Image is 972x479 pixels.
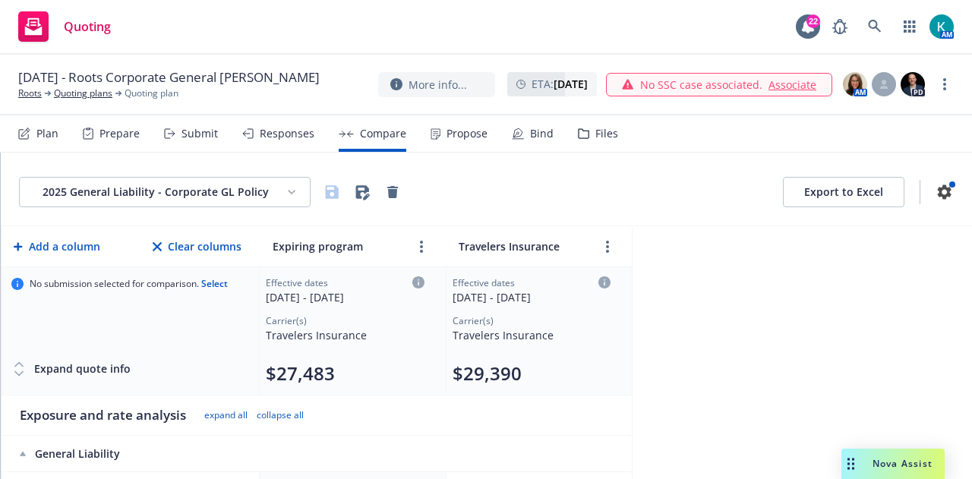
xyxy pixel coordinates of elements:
div: Propose [447,128,488,140]
img: photo [843,72,867,96]
strong: [DATE] [554,77,588,91]
img: photo [901,72,925,96]
a: more [936,75,954,93]
button: Expand quote info [11,354,131,384]
span: ETA : [532,76,588,92]
button: Add a column [11,232,103,262]
span: More info... [409,77,467,93]
div: Plan [36,128,58,140]
a: Quoting [12,5,117,48]
button: collapse all [257,409,304,421]
span: Nova Assist [873,457,933,470]
span: Quoting [64,20,111,33]
div: Files [595,128,618,140]
a: Associate [768,77,816,93]
div: 22 [806,14,820,28]
div: Effective dates [266,276,424,289]
div: Carrier(s) [266,314,424,327]
div: Travelers Insurance [453,327,611,343]
button: expand all [204,409,248,421]
a: Roots [18,87,42,100]
div: [DATE] - [DATE] [453,289,611,305]
button: Nova Assist [841,449,945,479]
div: Drag to move [841,449,860,479]
button: $29,390 [453,361,522,386]
span: Quoting plan [125,87,178,100]
a: Report a Bug [825,11,855,42]
button: $27,483 [266,361,335,386]
div: Travelers Insurance [266,327,424,343]
button: Export to Excel [783,177,904,207]
div: Compare [360,128,406,140]
div: Exposure and rate analysis [20,406,186,424]
button: Clear columns [150,232,245,262]
img: photo [929,14,954,39]
input: Expiring program [269,235,406,257]
div: 2025 General Liability - Corporate GL Policy [32,184,279,200]
div: General Liability [20,446,245,462]
span: No submission selected for comparison. [30,278,228,290]
div: Responses [260,128,314,140]
a: Switch app [895,11,925,42]
span: [DATE] - Roots Corporate General [PERSON_NAME] [18,68,320,87]
div: Click to edit column carrier quote details [453,276,611,305]
div: Total premium (click to edit billing info) [453,361,611,386]
div: Total premium (click to edit billing info) [266,361,424,386]
button: 2025 General Liability - Corporate GL Policy [19,177,311,207]
div: [DATE] - [DATE] [266,289,424,305]
a: Search [860,11,890,42]
div: Bind [530,128,554,140]
span: No SSC case associated. [640,77,762,93]
div: Carrier(s) [453,314,611,327]
div: Submit [181,128,218,140]
a: Quoting plans [54,87,112,100]
div: Effective dates [453,276,611,289]
a: more [412,238,431,256]
a: more [598,238,617,256]
div: Prepare [99,128,140,140]
input: Travelers Insurance [455,235,592,257]
button: More info... [378,72,495,97]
